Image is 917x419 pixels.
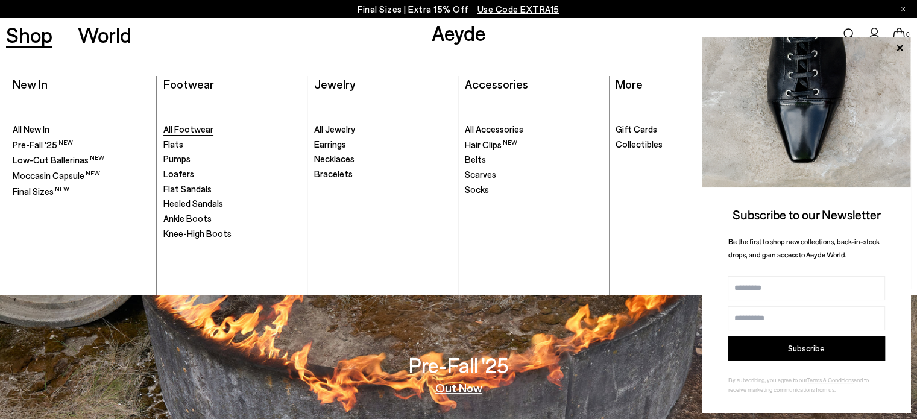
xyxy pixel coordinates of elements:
a: All New In [13,124,150,136]
a: Loafers [163,168,301,180]
a: Jewelry [314,77,355,91]
span: All Footwear [163,124,213,134]
a: Accessories [465,77,528,91]
a: New In [13,77,48,91]
span: Pre-Fall '25 [13,139,73,150]
span: By subscribing, you agree to our [728,376,807,383]
a: Scarves [465,169,602,181]
span: Heeled Sandals [163,198,223,209]
a: Footwear [163,77,214,91]
a: Flat Sandals [163,183,301,195]
span: Moccasin Capsule [13,170,100,181]
a: More [616,77,643,91]
a: Necklaces [314,153,452,165]
a: Aeyde [432,20,486,45]
span: All Jewelry [314,124,355,134]
p: Final Sizes | Extra 15% Off [358,2,559,17]
a: World [78,24,131,45]
a: Gift Cards [616,124,754,136]
a: Pumps [163,153,301,165]
a: Ankle Boots [163,213,301,225]
button: Subscribe [728,336,885,361]
a: Final Sizes [13,185,150,198]
h3: Pre-Fall '25 [409,354,509,376]
span: Earrings [314,139,346,150]
span: Flat Sandals [163,183,212,194]
span: Loafers [163,168,194,179]
span: Final Sizes [13,186,69,197]
span: Knee-High Boots [163,228,232,239]
a: Collectibles [616,139,754,151]
a: Bracelets [314,168,452,180]
span: Hair Clips [465,139,517,150]
a: Flats [163,139,301,151]
span: Scarves [465,169,496,180]
span: Gift Cards [616,124,657,134]
a: All Jewelry [314,124,452,136]
span: Bracelets [314,168,353,179]
span: Flats [163,139,183,150]
span: Belts [465,154,486,165]
a: Shop [6,24,52,45]
span: Low-Cut Ballerinas [13,154,104,165]
a: Hair Clips [465,139,602,151]
a: Knee-High Boots [163,228,301,240]
span: Collectibles [616,139,663,150]
span: Necklaces [314,153,355,164]
a: Belts [465,154,602,166]
span: Subscribe to our Newsletter [733,207,881,222]
a: Socks [465,184,602,196]
span: Navigate to /collections/ss25-final-sizes [477,4,559,14]
span: All New In [13,124,49,134]
span: Socks [465,184,489,195]
a: Low-Cut Ballerinas [13,154,150,166]
a: Terms & Conditions [807,376,854,383]
span: All Accessories [465,124,523,134]
span: Pumps [163,153,191,164]
span: 0 [905,31,911,38]
a: All Footwear [163,124,301,136]
a: 0 [893,28,905,41]
span: Ankle Boots [163,213,212,224]
a: Pre-Fall '25 [13,139,150,151]
a: All Accessories [465,124,602,136]
a: Out Now [435,382,482,394]
a: Earrings [314,139,452,151]
img: ca3f721fb6ff708a270709c41d776025.jpg [702,37,911,187]
a: Heeled Sandals [163,198,301,210]
a: Moccasin Capsule [13,169,150,182]
span: Be the first to shop new collections, back-in-stock drops, and gain access to Aeyde World. [728,237,880,259]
